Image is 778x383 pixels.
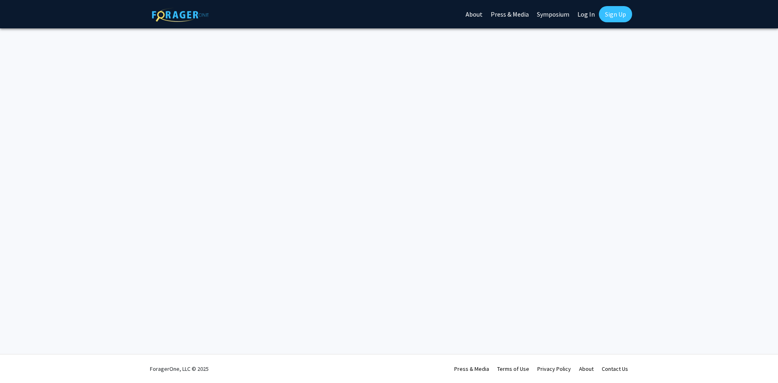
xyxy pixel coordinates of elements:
[599,6,632,22] a: Sign Up
[152,8,209,22] img: ForagerOne Logo
[150,355,209,383] div: ForagerOne, LLC © 2025
[454,365,489,372] a: Press & Media
[497,365,529,372] a: Terms of Use
[602,365,628,372] a: Contact Us
[537,365,571,372] a: Privacy Policy
[579,365,594,372] a: About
